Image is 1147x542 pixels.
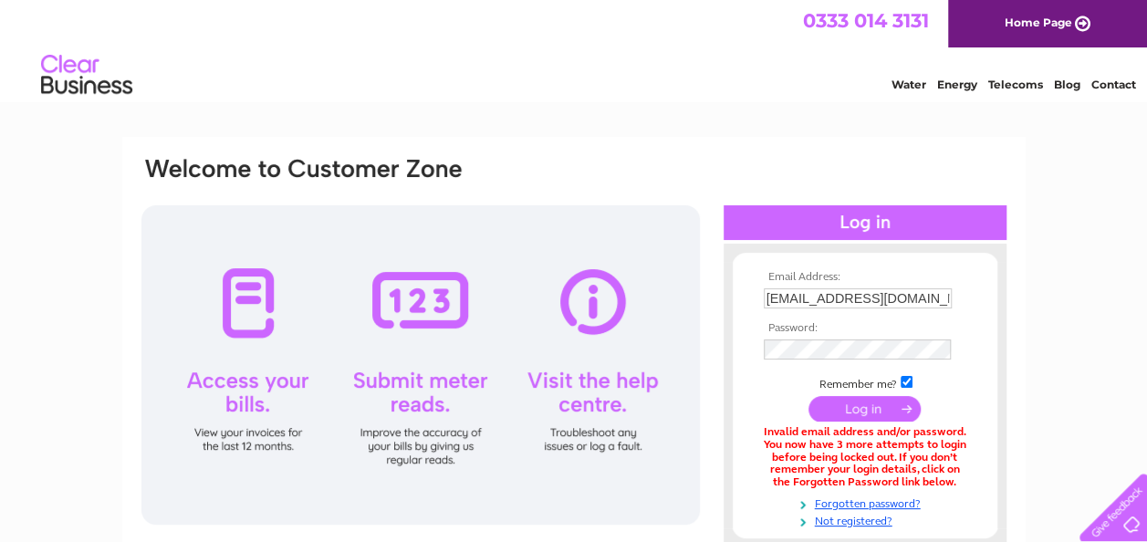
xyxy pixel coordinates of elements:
a: Contact [1091,78,1136,91]
a: Telecoms [988,78,1043,91]
td: Remember me? [759,373,971,391]
a: Blog [1054,78,1080,91]
input: Submit [808,396,921,422]
a: 0333 014 3131 [803,9,929,32]
img: logo.png [40,47,133,103]
th: Password: [759,322,971,335]
a: Water [892,78,926,91]
a: Forgotten password? [764,494,971,511]
a: Not registered? [764,511,971,528]
div: Invalid email address and/or password. You now have 3 more attempts to login before being locked ... [764,426,966,489]
a: Energy [937,78,977,91]
div: Clear Business is a trading name of Verastar Limited (registered in [GEOGRAPHIC_DATA] No. 3667643... [143,10,1006,89]
th: Email Address: [759,271,971,284]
